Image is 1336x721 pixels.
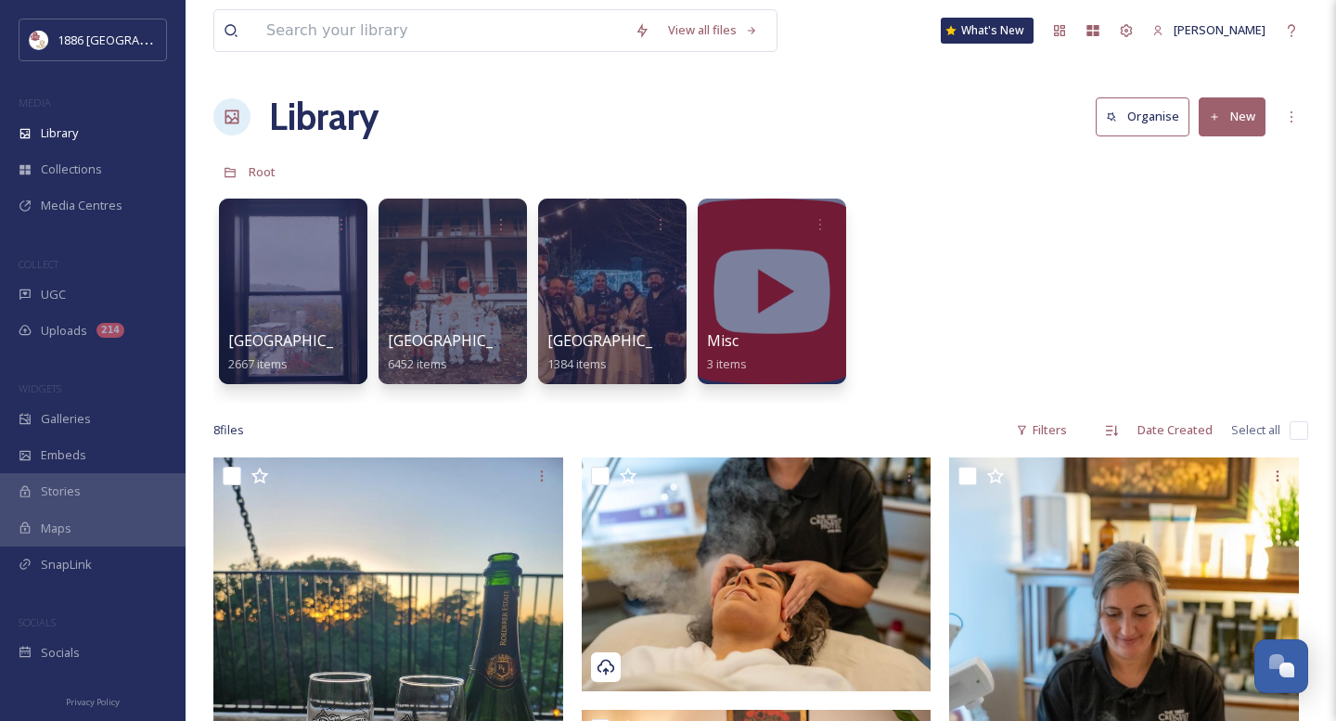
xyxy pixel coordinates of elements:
[213,421,244,439] span: 8 file s
[659,12,767,48] a: View all files
[388,332,537,372] a: [GEOGRAPHIC_DATA]6452 items
[582,457,931,691] img: 224_Crescent_Spa_web_onionstudio.jpg
[66,696,120,708] span: Privacy Policy
[388,330,537,351] span: [GEOGRAPHIC_DATA]
[19,381,61,395] span: WIDGETS
[41,161,102,178] span: Collections
[547,330,697,351] span: [GEOGRAPHIC_DATA]
[1007,412,1076,448] div: Filters
[41,520,71,537] span: Maps
[41,286,66,303] span: UGC
[41,322,87,340] span: Uploads
[707,355,747,372] span: 3 items
[547,332,697,372] a: [GEOGRAPHIC_DATA]1384 items
[1143,12,1275,48] a: [PERSON_NAME]
[941,18,1034,44] a: What's New
[269,89,379,145] a: Library
[41,410,91,428] span: Galleries
[41,197,122,214] span: Media Centres
[1199,97,1265,135] button: New
[58,31,204,48] span: 1886 [GEOGRAPHIC_DATA]
[228,332,378,372] a: [GEOGRAPHIC_DATA]2667 items
[30,31,48,49] img: logos.png
[41,483,81,500] span: Stories
[249,163,276,180] span: Root
[1096,97,1189,135] button: Organise
[388,355,447,372] span: 6452 items
[19,257,58,271] span: COLLECT
[1128,412,1222,448] div: Date Created
[249,161,276,183] a: Root
[547,355,607,372] span: 1384 items
[228,330,378,351] span: [GEOGRAPHIC_DATA]
[228,355,288,372] span: 2667 items
[19,615,56,629] span: SOCIALS
[41,644,80,662] span: Socials
[96,323,124,338] div: 214
[1174,21,1265,38] span: [PERSON_NAME]
[257,10,625,51] input: Search your library
[1096,97,1199,135] a: Organise
[66,689,120,712] a: Privacy Policy
[707,330,739,351] span: Misc
[41,556,92,573] span: SnapLink
[1254,639,1308,693] button: Open Chat
[707,332,747,372] a: Misc3 items
[41,124,78,142] span: Library
[19,96,51,109] span: MEDIA
[41,446,86,464] span: Embeds
[1231,421,1280,439] span: Select all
